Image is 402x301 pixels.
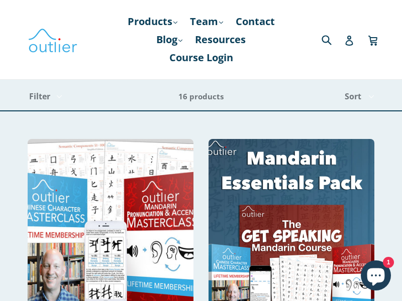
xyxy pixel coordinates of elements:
[151,31,187,49] a: Blog
[185,13,228,31] a: Team
[231,13,280,31] a: Contact
[123,13,182,31] a: Products
[358,260,394,293] inbox-online-store-chat: Shopify online store chat
[164,49,238,67] a: Course Login
[28,25,78,54] img: Outlier Linguistics
[190,31,251,49] a: Resources
[178,91,224,101] span: 16 products
[319,29,347,50] input: Search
